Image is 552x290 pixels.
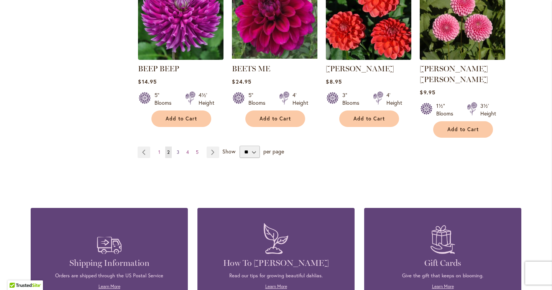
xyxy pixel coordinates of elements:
[232,78,251,85] span: $24.95
[248,91,270,107] div: 5" Blooms
[177,149,179,155] span: 3
[209,272,343,279] p: Read our tips for growing beautiful dahlias.
[342,91,364,107] div: 3" Blooms
[6,263,27,284] iframe: Launch Accessibility Center
[186,149,189,155] span: 4
[376,272,510,279] p: Give the gift that keeps on blooming.
[339,110,399,127] button: Add to Cart
[158,149,160,155] span: 1
[199,91,214,107] div: 4½' Height
[138,78,156,85] span: $14.95
[433,121,493,138] button: Add to Cart
[184,147,191,158] a: 4
[151,110,211,127] button: Add to Cart
[263,148,284,155] span: per page
[245,110,305,127] button: Add to Cart
[232,64,270,73] a: BEETS ME
[196,149,199,155] span: 5
[167,149,170,155] span: 2
[42,258,176,269] h4: Shipping Information
[175,147,181,158] a: 3
[436,102,458,117] div: 1½" Blooms
[326,78,342,85] span: $8.95
[156,147,162,158] a: 1
[326,54,411,61] a: BENJAMIN MATTHEW
[265,283,287,289] a: Learn More
[166,115,197,122] span: Add to Cart
[209,258,343,269] h4: How To [PERSON_NAME]
[376,258,510,269] h4: Gift Cards
[420,64,488,84] a: [PERSON_NAME] [PERSON_NAME]
[432,283,454,289] a: Learn More
[138,64,179,73] a: BEEP BEEP
[42,272,176,279] p: Orders are shipped through the US Postal Service
[260,115,291,122] span: Add to Cart
[222,148,235,155] span: Show
[420,89,435,96] span: $9.95
[447,126,479,133] span: Add to Cart
[138,54,223,61] a: BEEP BEEP
[194,147,200,158] a: 5
[326,64,394,73] a: [PERSON_NAME]
[154,91,176,107] div: 5" Blooms
[232,54,317,61] a: BEETS ME
[353,115,385,122] span: Add to Cart
[99,283,120,289] a: Learn More
[386,91,402,107] div: 4' Height
[292,91,308,107] div: 4' Height
[420,54,505,61] a: BETTY ANNE
[480,102,496,117] div: 3½' Height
